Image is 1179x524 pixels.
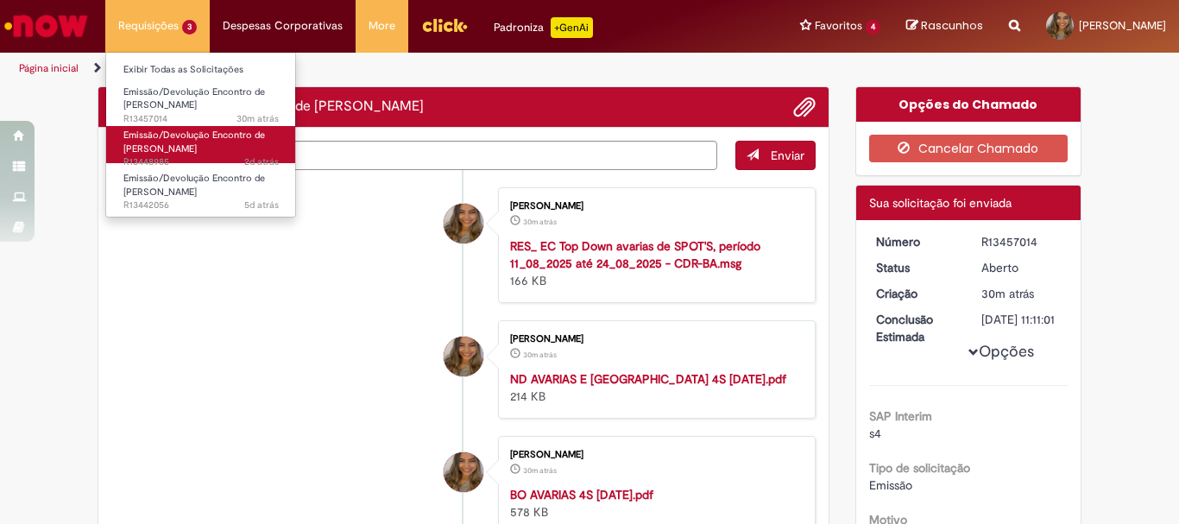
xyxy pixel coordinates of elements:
div: [DATE] 11:11:01 [981,311,1062,328]
p: +GenAi [551,17,593,38]
ul: Trilhas de página [13,53,773,85]
a: Rascunhos [906,18,983,35]
button: Enviar [735,141,816,170]
time: 26/08/2025 15:15:27 [244,155,279,168]
time: 28/08/2025 11:10:22 [523,465,557,476]
time: 28/08/2025 11:10:23 [523,350,557,360]
span: Emissão [869,477,912,493]
span: 5d atrás [244,199,279,211]
div: [PERSON_NAME] [510,334,798,344]
div: R13457014 [981,233,1062,250]
a: BO AVARIAS 4S [DATE].pdf [510,487,653,502]
a: Aberto R13442056 : Emissão/Devolução Encontro de Contas Fornecedor [106,169,296,206]
a: Página inicial [19,61,79,75]
time: 23/08/2025 15:25:46 [244,199,279,211]
a: Aberto R13448985 : Emissão/Devolução Encontro de Contas Fornecedor [106,126,296,163]
span: More [369,17,395,35]
span: Emissão/Devolução Encontro de [PERSON_NAME] [123,129,265,155]
span: R13457014 [123,112,279,126]
div: 214 KB [510,370,798,405]
div: 166 KB [510,237,798,289]
dt: Conclusão Estimada [863,311,969,345]
div: [PERSON_NAME] [510,201,798,211]
button: Adicionar anexos [793,96,816,118]
a: Aberto R13457014 : Emissão/Devolução Encontro de Contas Fornecedor [106,83,296,120]
span: Sua solicitação foi enviada [869,195,1012,211]
img: click_logo_yellow_360x200.png [421,12,468,38]
div: Larissa Martins De Oliveira [444,204,483,243]
span: Emissão/Devolução Encontro de [PERSON_NAME] [123,172,265,199]
span: 30m atrás [523,350,557,360]
span: 30m atrás [236,112,279,125]
a: Exibir Todas as Solicitações [106,60,296,79]
span: Requisições [118,17,179,35]
div: Opções do Chamado [856,87,1081,122]
dt: Status [863,259,969,276]
div: Aberto [981,259,1062,276]
div: Padroniza [494,17,593,38]
span: Rascunhos [921,17,983,34]
span: s4 [869,426,881,441]
textarea: Digite sua mensagem aqui... [111,141,717,170]
time: 28/08/2025 11:10:31 [523,217,557,227]
span: R13448985 [123,155,279,169]
span: Enviar [771,148,804,163]
b: SAP Interim [869,408,932,424]
time: 28/08/2025 11:10:59 [236,112,279,125]
span: 4 [866,20,880,35]
span: 3 [182,20,197,35]
div: Larissa Martins De Oliveira [444,452,483,492]
div: 28/08/2025 11:10:57 [981,285,1062,302]
span: Favoritos [815,17,862,35]
div: Larissa Martins De Oliveira [444,337,483,376]
ul: Requisições [105,52,296,218]
img: ServiceNow [2,9,91,43]
button: Cancelar Chamado [869,135,1069,162]
div: [PERSON_NAME] [510,450,798,460]
span: Emissão/Devolução Encontro de [PERSON_NAME] [123,85,265,112]
span: 30m atrás [981,286,1034,301]
b: Tipo de solicitação [869,460,970,476]
a: RES_ EC Top Down avarias de SPOT'S, período 11_08_2025 até 24_08_2025 - CDR-BA.msg [510,238,760,271]
a: ND AVARIAS E [GEOGRAPHIC_DATA] 4S [DATE].pdf [510,371,786,387]
span: 30m atrás [523,465,557,476]
time: 28/08/2025 11:10:57 [981,286,1034,301]
span: 2d atrás [244,155,279,168]
span: Despesas Corporativas [223,17,343,35]
span: R13442056 [123,199,279,212]
dt: Criação [863,285,969,302]
dt: Número [863,233,969,250]
span: 30m atrás [523,217,557,227]
div: 578 KB [510,486,798,521]
span: [PERSON_NAME] [1079,18,1166,33]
